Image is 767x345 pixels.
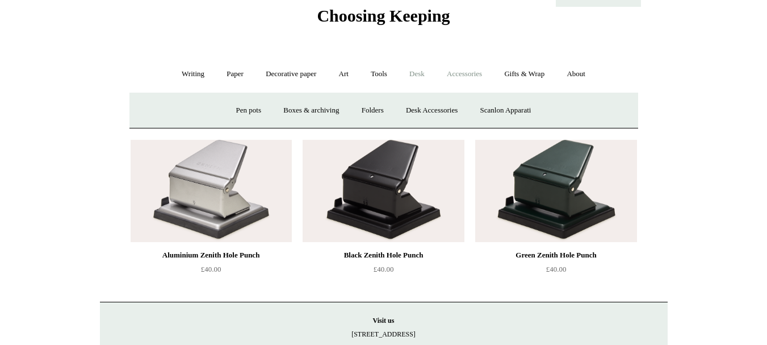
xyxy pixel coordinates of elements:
a: Pen pots [226,95,271,126]
span: Choosing Keeping [317,6,450,25]
a: Black Zenith Hole Punch £40.00 [303,248,464,295]
a: Green Zenith Hole Punch Green Zenith Hole Punch [475,140,636,242]
a: Aluminium Zenith Hole Punch £40.00 [131,248,292,295]
a: Aluminium Zenith Hole Punch Aluminium Zenith Hole Punch [131,140,292,242]
a: Art [329,59,359,89]
div: Black Zenith Hole Punch [305,248,461,262]
img: Aluminium Zenith Hole Punch [131,140,292,242]
a: About [556,59,596,89]
a: Writing [171,59,215,89]
a: Folders [351,95,394,126]
div: Aluminium Zenith Hole Punch [133,248,289,262]
img: Green Zenith Hole Punch [475,140,636,242]
div: Green Zenith Hole Punch [478,248,634,262]
a: Accessories [437,59,492,89]
a: Decorative paper [255,59,326,89]
a: Choosing Keeping [317,15,450,23]
a: Gifts & Wrap [494,59,555,89]
a: Paper [216,59,254,89]
span: £40.00 [201,265,221,273]
span: £40.00 [374,265,394,273]
a: Black Zenith Hole Punch Black Zenith Hole Punch [303,140,464,242]
a: Tools [361,59,397,89]
span: £40.00 [546,265,567,273]
a: Desk Accessories [396,95,468,126]
a: Green Zenith Hole Punch £40.00 [475,248,636,295]
a: Scanlon Apparati [470,95,542,126]
a: Boxes & archiving [273,95,349,126]
img: Black Zenith Hole Punch [303,140,464,242]
strong: Visit us [373,317,395,325]
a: Desk [399,59,435,89]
